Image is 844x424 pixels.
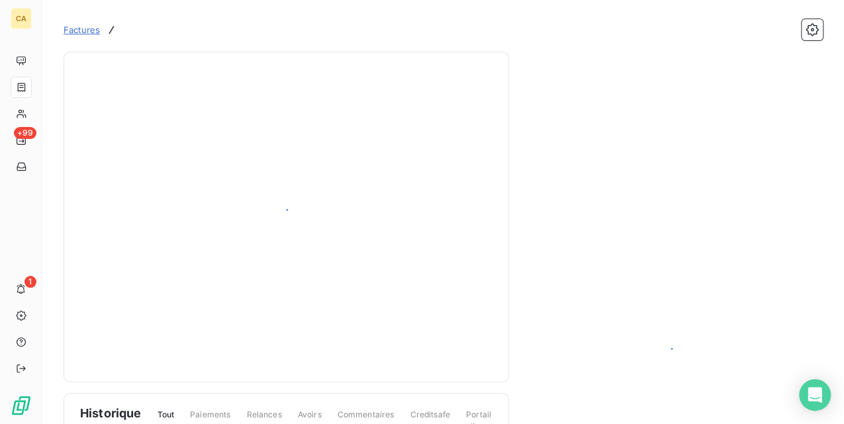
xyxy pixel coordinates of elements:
[80,404,142,422] span: Historique
[64,23,100,36] a: Factures
[24,276,36,288] span: 1
[11,8,32,29] div: CA
[799,379,831,411] div: Open Intercom Messenger
[14,127,36,139] span: +99
[64,24,100,35] span: Factures
[11,395,32,416] img: Logo LeanPay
